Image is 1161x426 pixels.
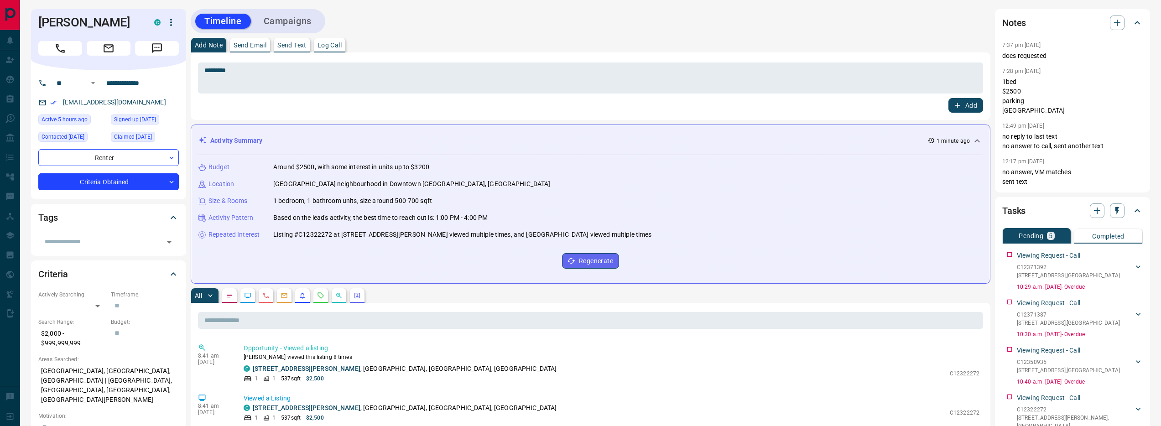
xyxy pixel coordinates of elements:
[114,132,152,141] span: Claimed [DATE]
[244,343,979,353] p: Opportunity - Viewed a listing
[1002,51,1143,61] p: docs requested
[198,403,230,409] p: 8:41 am
[38,318,106,326] p: Search Range:
[335,292,343,299] svg: Opportunities
[244,292,251,299] svg: Lead Browsing Activity
[111,318,179,326] p: Budget:
[114,115,156,124] span: Signed up [DATE]
[1017,358,1120,366] p: C12350935
[1002,16,1026,30] h2: Notes
[1017,309,1143,329] div: C12371387[STREET_ADDRESS],[GEOGRAPHIC_DATA]
[281,374,301,383] p: 537 sqft
[253,404,360,411] a: [STREET_ADDRESS][PERSON_NAME]
[63,99,166,106] a: [EMAIL_ADDRESS][DOMAIN_NAME]
[38,263,179,285] div: Criteria
[1017,283,1143,291] p: 10:29 a.m. [DATE] - Overdue
[1017,319,1120,327] p: [STREET_ADDRESS] , [GEOGRAPHIC_DATA]
[255,14,321,29] button: Campaigns
[38,132,106,145] div: Mon May 08 2023
[38,355,179,364] p: Areas Searched:
[317,292,324,299] svg: Requests
[273,162,429,172] p: Around $2500, with some interest in units up to $3200
[1017,271,1120,280] p: [STREET_ADDRESS] , [GEOGRAPHIC_DATA]
[38,207,179,229] div: Tags
[306,374,324,383] p: $2,500
[1017,405,1134,414] p: C12322272
[262,292,270,299] svg: Calls
[38,210,57,225] h2: Tags
[38,364,179,407] p: [GEOGRAPHIC_DATA], [GEOGRAPHIC_DATA], [GEOGRAPHIC_DATA] | [GEOGRAPHIC_DATA], [GEOGRAPHIC_DATA], [...
[272,374,276,383] p: 1
[111,132,179,145] div: Fri Apr 07 2023
[38,173,179,190] div: Criteria Obtained
[255,374,258,383] p: 1
[318,42,342,48] p: Log Call
[226,292,233,299] svg: Notes
[281,292,288,299] svg: Emails
[244,405,250,411] div: condos.ca
[1002,200,1143,222] div: Tasks
[42,115,88,124] span: Active 5 hours ago
[38,149,179,166] div: Renter
[111,291,179,299] p: Timeframe:
[1002,12,1143,34] div: Notes
[273,179,551,189] p: [GEOGRAPHIC_DATA] neighbourhood in Downtown [GEOGRAPHIC_DATA], [GEOGRAPHIC_DATA]
[950,409,979,417] p: C12322272
[195,42,223,48] p: Add Note
[38,41,82,56] span: Call
[1017,393,1080,403] p: Viewing Request - Call
[1017,261,1143,281] div: C12371392[STREET_ADDRESS],[GEOGRAPHIC_DATA]
[273,230,652,239] p: Listing #C12322272 at [STREET_ADDRESS][PERSON_NAME] viewed multiple times, and [GEOGRAPHIC_DATA] ...
[244,394,979,403] p: Viewed a Listing
[210,136,262,145] p: Activity Summary
[154,19,161,26] div: condos.ca
[1019,233,1043,239] p: Pending
[1017,356,1143,376] div: C12350935[STREET_ADDRESS],[GEOGRAPHIC_DATA]
[253,365,360,372] a: [STREET_ADDRESS][PERSON_NAME]
[38,267,68,281] h2: Criteria
[1017,263,1120,271] p: C12371392
[87,41,130,56] span: Email
[306,414,324,422] p: $2,500
[1002,167,1143,187] p: no answer, VM matches sent text
[1049,233,1052,239] p: 5
[234,42,266,48] p: Send Email
[281,414,301,422] p: 537 sqft
[1002,42,1041,48] p: 7:37 pm [DATE]
[255,414,258,422] p: 1
[208,196,248,206] p: Size & Rooms
[163,236,176,249] button: Open
[1002,132,1143,151] p: no reply to last text no answer to call, sent another text
[50,99,57,106] svg: Email Verified
[277,42,307,48] p: Send Text
[273,213,488,223] p: Based on the lead's activity, the best time to reach out is: 1:00 PM - 4:00 PM
[38,326,106,351] p: $2,000 - $999,999,999
[1092,233,1125,239] p: Completed
[1017,378,1143,386] p: 10:40 a.m. [DATE] - Overdue
[948,98,983,113] button: Add
[1002,158,1044,165] p: 12:17 pm [DATE]
[244,365,250,372] div: condos.ca
[1017,330,1143,338] p: 10:30 a.m. [DATE] - Overdue
[1017,251,1080,260] p: Viewing Request - Call
[38,412,179,420] p: Motivation:
[195,292,202,299] p: All
[195,14,251,29] button: Timeline
[198,409,230,416] p: [DATE]
[1002,77,1143,115] p: 1bed $2500 parking [GEOGRAPHIC_DATA]
[1017,366,1120,374] p: [STREET_ADDRESS] , [GEOGRAPHIC_DATA]
[1002,68,1041,74] p: 7:28 pm [DATE]
[562,253,619,269] button: Regenerate
[950,369,979,378] p: C12322272
[38,114,106,127] div: Mon Sep 15 2025
[38,15,141,30] h1: [PERSON_NAME]
[198,359,230,365] p: [DATE]
[272,414,276,422] p: 1
[111,114,179,127] div: Fri Apr 07 2023
[208,162,229,172] p: Budget
[1017,311,1120,319] p: C12371387
[208,230,260,239] p: Repeated Interest
[253,403,557,413] p: , [GEOGRAPHIC_DATA], [GEOGRAPHIC_DATA], [GEOGRAPHIC_DATA]
[208,179,234,189] p: Location
[198,353,230,359] p: 8:41 am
